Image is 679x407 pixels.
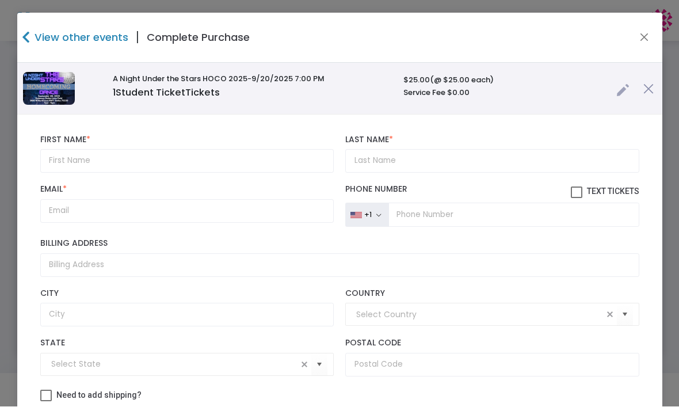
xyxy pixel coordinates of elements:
[40,185,334,195] label: Email
[403,89,605,98] h6: Service Fee $0.00
[297,358,311,372] span: clear
[113,75,391,84] h6: A Night Under the Stars HOCO 2025
[345,353,639,377] input: Postal Code
[32,30,128,45] h4: View other events
[247,74,325,85] span: -9/20/2025 7:00 PM
[587,187,639,196] span: Text Tickets
[345,203,389,227] button: +1
[345,185,639,199] label: Phone Number
[345,150,639,173] input: Last Name
[40,289,334,299] label: City
[617,303,633,327] button: Select
[40,338,334,349] label: State
[603,308,617,322] span: clear
[345,338,639,349] label: Postal Code
[40,303,334,327] input: City
[113,86,220,100] span: Student Ticket
[345,289,639,299] label: Country
[430,75,494,86] span: (@ $25.00 each)
[51,359,298,371] input: Select State
[56,391,142,400] span: Need to add shipping?
[388,203,639,227] input: Phone Number
[403,76,605,85] h6: $25.00
[364,211,372,220] div: +1
[40,254,639,277] input: Billing Address
[345,135,639,146] label: Last Name
[40,135,334,146] label: First Name
[643,84,654,94] img: cross.png
[40,239,639,249] label: Billing Address
[128,28,147,48] span: |
[356,309,603,321] input: Select Country
[113,86,116,100] span: 1
[40,150,334,173] input: First Name
[23,73,75,105] img: 6389321941282607582025HOCO.png
[311,353,327,376] button: Select
[40,200,334,223] input: Email
[185,86,220,100] span: Tickets
[636,31,651,45] button: Close
[147,30,250,45] h4: Complete Purchase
